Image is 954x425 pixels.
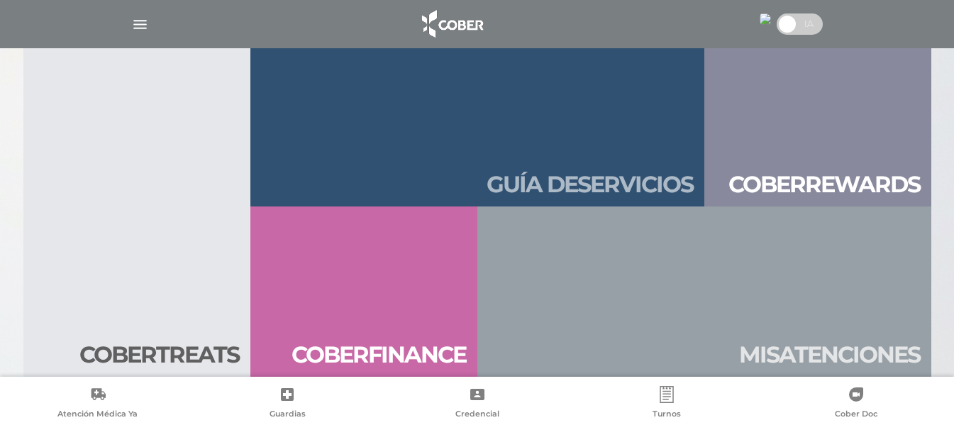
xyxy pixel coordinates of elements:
[704,36,931,206] a: Coberrewards
[3,386,192,422] a: Atención Médica Ya
[250,206,477,377] a: Coberfinance
[292,341,466,368] h2: Cober finan ce
[23,36,250,377] a: Cobertreats
[728,171,920,198] h2: Cober rewa rds
[739,341,920,368] h2: Mis aten ciones
[270,409,306,421] span: Guardias
[79,341,239,368] h2: Cober treats
[835,409,877,421] span: Cober Doc
[572,386,761,422] a: Turnos
[477,206,931,377] a: Misatenciones
[455,409,499,421] span: Credencial
[762,386,951,422] a: Cober Doc
[760,13,771,25] img: 7294
[192,386,382,422] a: Guardias
[57,409,138,421] span: Atención Médica Ya
[653,409,681,421] span: Turnos
[131,16,149,33] img: Cober_menu-lines-white.svg
[250,36,704,206] a: Guía deservicios
[487,171,693,198] h2: Guía de servicios
[414,7,489,41] img: logo_cober_home-white.png
[382,386,572,422] a: Credencial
